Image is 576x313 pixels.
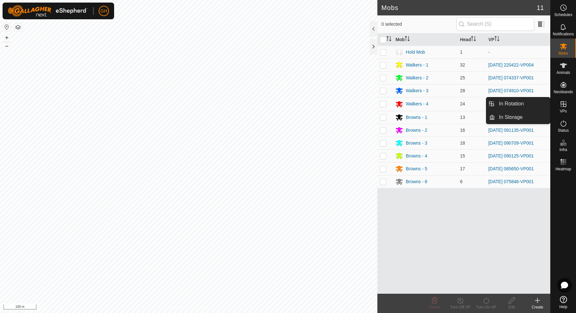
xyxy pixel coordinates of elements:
span: Mobs [559,51,568,55]
li: In Rotation [486,97,550,110]
th: Head [457,33,486,46]
button: + [3,34,11,41]
div: Walkers - 2 [406,75,428,81]
div: Edit [499,304,525,310]
span: 1 [460,49,463,55]
a: [DATE] 091135-VP001 [488,128,534,133]
a: [DATE] 090125-VP001 [488,153,534,158]
a: Help [551,293,576,311]
a: [DATE] 220422-VP004 [488,62,534,67]
span: 24 [460,101,465,106]
div: Browns - 4 [406,153,427,159]
span: 28 [460,88,465,93]
li: In Storage [486,111,550,124]
span: GH [101,8,107,14]
span: Delete [429,305,440,309]
span: 16 [460,128,465,133]
button: – [3,42,11,50]
div: Browns - 6 [406,178,427,185]
span: Animals [556,71,570,75]
a: In Rotation [495,97,550,110]
span: 0 selected [381,21,456,28]
div: Turn Off VP [447,304,473,310]
div: Browns - 2 [406,127,427,134]
span: Infra [559,148,567,152]
span: Notifications [553,32,574,36]
th: Mob [393,33,457,46]
span: Heatmap [555,167,571,171]
a: [DATE] 085650-VP001 [488,166,534,171]
th: VP [486,33,550,46]
span: In Storage [499,113,523,121]
a: [DATE] 075846-VP001 [488,179,534,184]
span: In Rotation [499,100,524,108]
span: 11 [537,3,544,13]
div: Walkers - 1 [406,62,428,68]
input: Search (S) [456,17,534,31]
div: Hold Mob [406,49,425,56]
span: Schedules [554,13,572,17]
span: Status [558,129,569,132]
div: Walkers - 4 [406,101,428,107]
p-sorticon: Activate to sort [494,37,500,42]
span: VPs [560,109,567,113]
div: Browns - 5 [406,165,427,172]
a: [DATE] 074910-VP001 [488,88,534,93]
p-sorticon: Activate to sort [405,37,410,42]
img: Gallagher Logo [8,5,88,17]
button: Reset Map [3,23,11,31]
a: Contact Us [195,305,214,310]
a: [DATE] 074337-VP001 [488,75,534,80]
span: 17 [460,166,465,171]
span: 13 [460,115,465,120]
button: Map Layers [14,23,22,31]
span: 15 [460,153,465,158]
p-sorticon: Activate to sort [471,37,476,42]
td: - [486,46,550,58]
a: [DATE] 090709-VP001 [488,140,534,146]
div: Walkers - 3 [406,87,428,94]
div: Turn On VP [473,304,499,310]
div: Browns - 3 [406,140,427,147]
a: Privacy Policy [163,305,187,310]
a: In Storage [495,111,550,124]
span: 25 [460,75,465,80]
h2: Mobs [381,4,536,12]
span: 18 [460,140,465,146]
span: 32 [460,62,465,67]
span: 6 [460,179,463,184]
div: Create [525,304,550,310]
p-sorticon: Activate to sort [386,37,392,42]
div: Browns - 1 [406,114,427,121]
span: Help [559,305,567,309]
span: Neckbands [553,90,573,94]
